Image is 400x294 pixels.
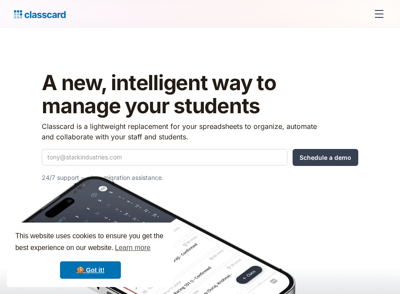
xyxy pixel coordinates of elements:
div: menu [369,3,386,24]
div: cookieconsent [7,223,174,287]
a: dismiss cookie message [60,261,121,279]
p: Classcard is a lightweight replacement for your spreadsheets to organize, automate and collaborat... [42,121,318,142]
input: tony@starkindustries.com [42,149,287,166]
p: 24/7 support — data migration assistance. [42,172,318,183]
form: Quick Demo Form [42,149,358,166]
a: learn more about cookies [113,241,152,254]
a: Logo [14,8,66,20]
span: This website uses cookies to ensure you get the best experience on our website. [15,231,166,254]
h1: A new, intelligent way to manage your students [42,71,358,118]
input: Schedule a demo [293,149,358,166]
